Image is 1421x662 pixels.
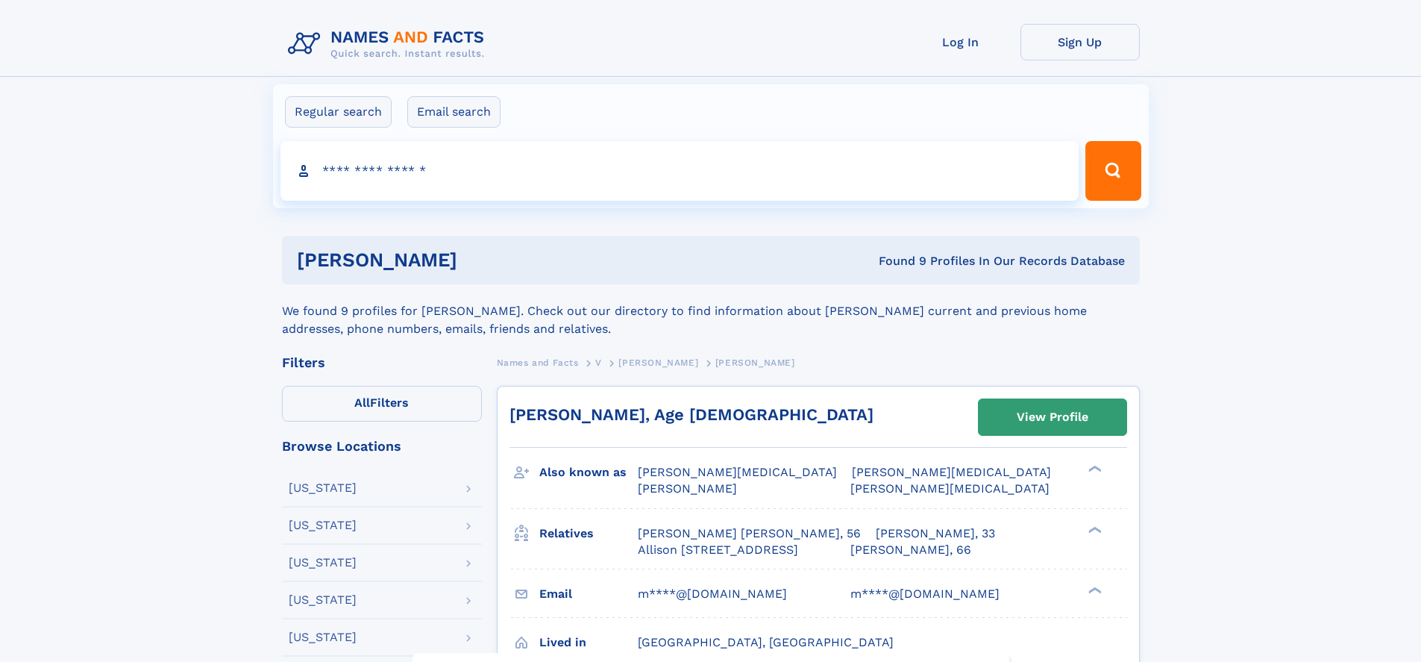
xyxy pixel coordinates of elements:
div: ❯ [1085,464,1102,474]
h1: [PERSON_NAME] [297,251,668,269]
div: [US_STATE] [289,594,357,606]
a: [PERSON_NAME], 33 [876,525,995,542]
h3: Email [539,581,638,607]
h3: Lived in [539,630,638,655]
button: Search Button [1085,141,1141,201]
a: Allison [STREET_ADDRESS] [638,542,798,558]
span: [PERSON_NAME][MEDICAL_DATA] [852,465,1051,479]
span: [PERSON_NAME] [715,357,795,368]
img: Logo Names and Facts [282,24,497,64]
div: ❯ [1085,585,1102,595]
label: Regular search [285,96,392,128]
div: View Profile [1017,400,1088,434]
label: Filters [282,386,482,422]
div: [US_STATE] [289,482,357,494]
h3: Relatives [539,521,638,546]
a: V [595,353,602,372]
a: Log In [901,24,1020,60]
a: [PERSON_NAME] [618,353,698,372]
div: Filters [282,356,482,369]
input: search input [280,141,1079,201]
div: [US_STATE] [289,557,357,569]
a: View Profile [979,399,1126,435]
div: [US_STATE] [289,519,357,531]
span: [PERSON_NAME] [618,357,698,368]
span: [PERSON_NAME][MEDICAL_DATA] [850,481,1050,496]
div: Found 9 Profiles In Our Records Database [668,253,1125,269]
span: V [595,357,602,368]
div: [US_STATE] [289,631,357,643]
div: ❯ [1085,525,1102,534]
a: [PERSON_NAME], Age [DEMOGRAPHIC_DATA] [509,405,873,424]
span: [GEOGRAPHIC_DATA], [GEOGRAPHIC_DATA] [638,635,894,649]
h3: Also known as [539,460,638,485]
label: Email search [407,96,501,128]
a: [PERSON_NAME] [PERSON_NAME], 56 [638,525,861,542]
span: [PERSON_NAME][MEDICAL_DATA] [638,465,837,479]
div: Browse Locations [282,440,482,453]
div: We found 9 profiles for [PERSON_NAME]. Check out our directory to find information about [PERSON_... [282,284,1140,338]
a: [PERSON_NAME], 66 [850,542,971,558]
a: Names and Facts [497,353,579,372]
span: [PERSON_NAME] [638,481,737,496]
span: All [354,396,370,410]
a: Sign Up [1020,24,1140,60]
